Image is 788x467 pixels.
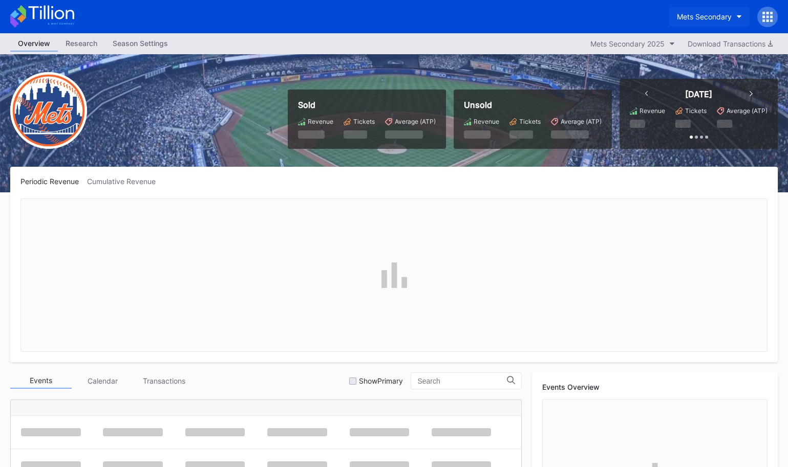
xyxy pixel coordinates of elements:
[308,118,333,125] div: Revenue
[688,39,773,48] div: Download Transactions
[105,36,176,52] a: Season Settings
[105,36,176,51] div: Season Settings
[464,100,602,110] div: Unsold
[685,89,712,99] div: [DATE]
[561,118,602,125] div: Average (ATP)
[640,107,665,115] div: Revenue
[10,72,87,149] img: New-York-Mets-Transparent.png
[677,12,732,21] div: Mets Secondary
[58,36,105,52] a: Research
[685,107,707,115] div: Tickets
[474,118,499,125] div: Revenue
[727,107,768,115] div: Average (ATP)
[359,376,403,385] div: Show Primary
[10,373,72,389] div: Events
[590,39,665,48] div: Mets Secondary 2025
[72,373,133,389] div: Calendar
[669,7,750,26] button: Mets Secondary
[353,118,375,125] div: Tickets
[519,118,541,125] div: Tickets
[683,37,778,51] button: Download Transactions
[10,36,58,52] a: Overview
[585,37,680,51] button: Mets Secondary 2025
[298,100,436,110] div: Sold
[58,36,105,51] div: Research
[20,177,87,186] div: Periodic Revenue
[542,383,768,391] div: Events Overview
[87,177,164,186] div: Cumulative Revenue
[395,118,436,125] div: Average (ATP)
[133,373,195,389] div: Transactions
[417,377,507,385] input: Search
